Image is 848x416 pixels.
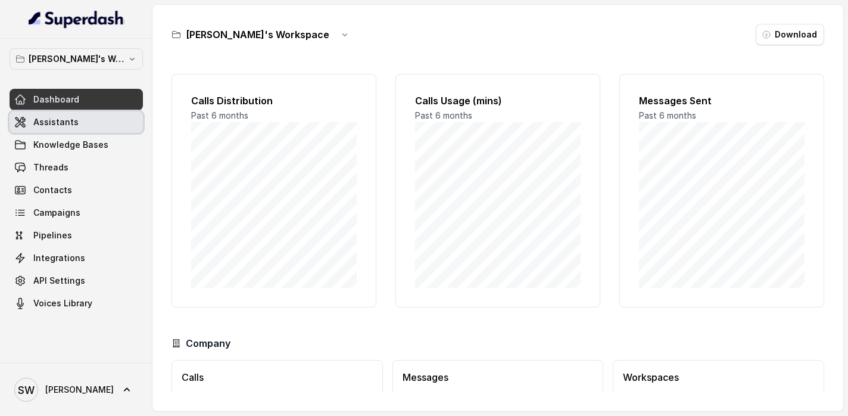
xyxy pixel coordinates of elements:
a: Assistants [10,111,143,133]
h3: Calls [182,370,373,384]
span: [PERSON_NAME] [45,384,114,396]
button: [PERSON_NAME]'s Workspace [10,48,143,70]
span: Pipelines [33,229,72,241]
span: Assistants [33,116,79,128]
a: Dashboard [10,89,143,110]
a: Campaigns [10,202,143,223]
text: SW [18,384,35,396]
span: Dashboard [33,94,79,105]
a: Threads [10,157,143,178]
span: Integrations [33,252,85,264]
span: Past 6 months [639,110,696,120]
span: Knowledge Bases [33,139,108,151]
h3: [PERSON_NAME]'s Workspace [186,27,329,42]
h2: Calls Distribution [191,94,357,108]
a: Knowledge Bases [10,134,143,156]
span: API Settings [33,275,85,287]
h2: Messages Sent [639,94,805,108]
a: Pipelines [10,225,143,246]
a: API Settings [10,270,143,291]
span: Contacts [33,184,72,196]
button: Download [756,24,824,45]
a: Integrations [10,247,143,269]
span: Voices Library [33,297,92,309]
h3: Messages [403,370,594,384]
h2: Calls Usage (mins) [415,94,581,108]
span: Past 6 months [415,110,472,120]
a: Voices Library [10,293,143,314]
h3: Workspaces [623,370,814,384]
span: Campaigns [33,207,80,219]
img: light.svg [29,10,124,29]
p: [PERSON_NAME]'s Workspace [29,52,124,66]
span: Threads [33,162,68,173]
a: [PERSON_NAME] [10,373,143,406]
a: Contacts [10,179,143,201]
h3: Company [186,336,230,350]
span: Past 6 months [191,110,248,120]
